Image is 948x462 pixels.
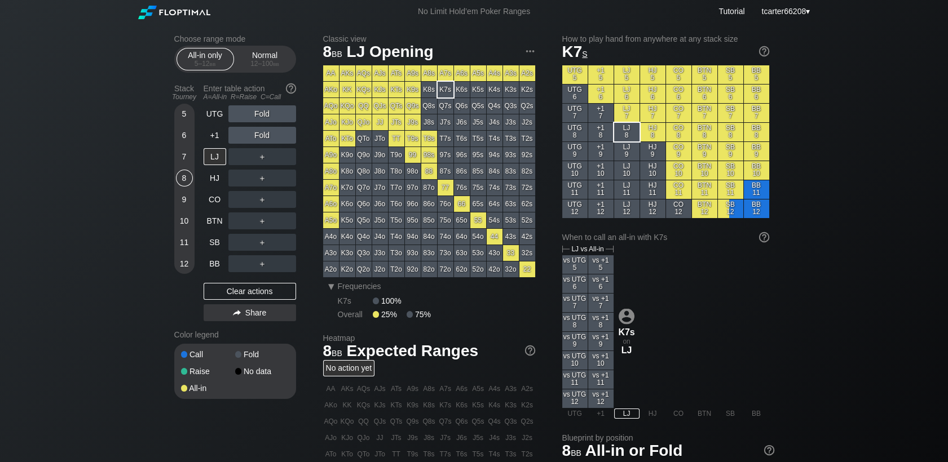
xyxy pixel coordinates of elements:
[524,45,536,57] img: ellipsis.fd386fe8.svg
[372,212,388,228] div: J5o
[692,65,717,84] div: BTN 5
[470,245,486,261] div: 53o
[372,245,388,261] div: J3o
[666,85,691,103] div: CO 6
[332,47,342,59] span: bb
[372,261,388,277] div: J2o
[372,114,388,130] div: JJ
[487,114,502,130] div: J4s
[228,148,296,165] div: ＋
[356,261,372,277] div: Q2o
[356,82,372,97] div: KQs
[759,5,812,17] div: ▾
[744,104,769,122] div: BB 7
[421,82,437,97] div: K8s
[356,98,372,114] div: QQ
[176,212,193,229] div: 10
[356,229,372,245] div: Q4o
[228,234,296,251] div: ＋
[487,82,502,97] div: K4s
[640,104,665,122] div: HJ 7
[372,98,388,114] div: QJs
[421,147,437,163] div: 98s
[239,48,291,70] div: Normal
[421,245,437,261] div: 83o
[438,163,453,179] div: 87s
[503,114,519,130] div: J3s
[718,199,743,218] div: SB 12
[323,245,339,261] div: A3o
[389,114,404,130] div: JTs
[692,123,717,141] div: BTN 8
[503,245,519,261] div: 33
[487,147,502,163] div: 94s
[438,82,453,97] div: K7s
[345,43,435,62] span: LJ Opening
[339,212,355,228] div: K5o
[487,98,502,114] div: Q4s
[718,142,743,161] div: SB 9
[339,65,355,81] div: AKs
[614,161,640,180] div: LJ 10
[405,114,421,130] div: J9s
[372,163,388,179] div: J8o
[405,131,421,146] div: T9s
[228,255,296,272] div: ＋
[744,142,769,161] div: BB 9
[389,82,404,97] div: KTs
[588,199,614,218] div: +1 12
[323,212,339,228] div: A5o
[389,229,404,245] div: T4o
[562,161,588,180] div: UTG 10
[519,261,535,277] div: 22
[503,261,519,277] div: 32o
[405,82,421,97] div: K9s
[519,131,535,146] div: T2s
[233,310,241,316] img: share.864f2f62.svg
[421,98,437,114] div: Q8s
[356,180,372,196] div: Q7o
[170,79,199,105] div: Stack
[487,212,502,228] div: 54s
[321,43,344,62] span: 8
[228,191,296,208] div: ＋
[204,212,226,229] div: BTN
[405,245,421,261] div: 93o
[176,127,193,144] div: 6
[323,65,339,81] div: AA
[356,212,372,228] div: Q5o
[503,212,519,228] div: 53s
[323,180,339,196] div: A7o
[588,142,614,161] div: +1 9
[588,180,614,199] div: +1 11
[204,127,226,144] div: +1
[582,47,587,59] span: s
[389,131,404,146] div: TT
[503,180,519,196] div: 73s
[614,180,640,199] div: LJ 11
[454,212,470,228] div: 65o
[454,147,470,163] div: 96s
[519,114,535,130] div: J2s
[179,48,231,70] div: All-in only
[389,163,404,179] div: T8o
[181,350,235,358] div: Call
[487,131,502,146] div: T4s
[487,196,502,212] div: 64s
[323,114,339,130] div: AJo
[640,161,665,180] div: HJ 10
[562,233,769,242] div: When to call an all-in with K7s
[503,196,519,212] div: 63s
[692,85,717,103] div: BTN 6
[235,367,289,375] div: No data
[228,127,296,144] div: Fold
[640,199,665,218] div: HJ 12
[503,98,519,114] div: Q3s
[487,229,502,245] div: 44
[204,170,226,186] div: HJ
[405,196,421,212] div: 96o
[241,60,289,68] div: 12 – 100
[758,45,770,57] img: help.32db89a4.svg
[356,245,372,261] div: Q3o
[210,60,216,68] span: bb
